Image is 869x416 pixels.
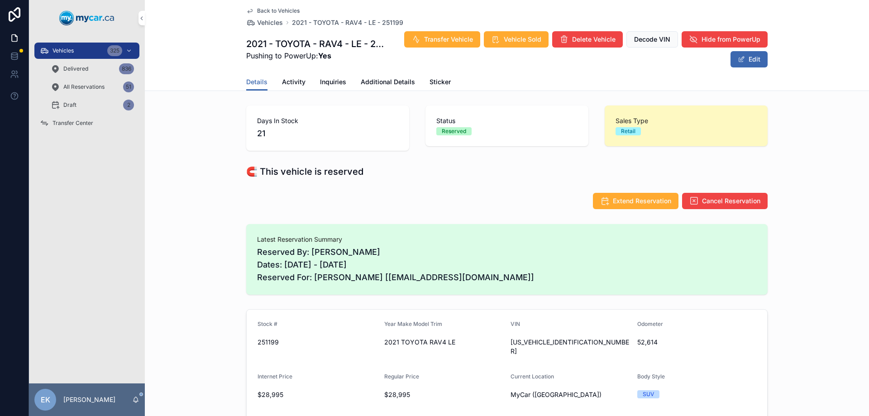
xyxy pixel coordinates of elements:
span: Vehicles [53,47,74,54]
a: Vehicles [246,18,283,27]
button: Hide from PowerUp [682,31,768,48]
span: Decode VIN [634,35,670,44]
span: 52,614 [637,338,757,347]
div: 51 [123,81,134,92]
span: Stock # [258,320,277,327]
span: Sticker [430,77,451,86]
strong: Yes [318,51,331,60]
span: Body Style [637,373,665,380]
button: Vehicle Sold [484,31,549,48]
span: Days In Stock [257,116,398,125]
div: Reserved [442,127,466,135]
span: Pushing to PowerUp: [246,50,388,61]
a: Sticker [430,74,451,92]
a: Draft2 [45,97,139,113]
span: Cancel Reservation [702,196,760,206]
a: 2021 - TOYOTA - RAV4 - LE - 251199 [292,18,403,27]
button: Transfer Vehicle [404,31,480,48]
a: Back to Vehicles [246,7,300,14]
button: Cancel Reservation [682,193,768,209]
span: Back to Vehicles [257,7,300,14]
span: Reserved By: [PERSON_NAME] Dates: [DATE] - [DATE] Reserved For: [PERSON_NAME] [[EMAIL_ADDRESS][DO... [257,246,757,284]
div: SUV [643,390,654,398]
div: scrollable content [29,36,145,143]
span: EK [41,394,50,405]
span: Sales Type [616,116,757,125]
span: Transfer Center [53,120,93,127]
a: Activity [282,74,306,92]
a: Inquiries [320,74,346,92]
span: 21 [257,127,398,140]
a: Vehicles325 [34,43,139,59]
span: Extend Reservation [613,196,671,206]
a: All Reservations51 [45,79,139,95]
span: 251199 [258,338,377,347]
span: Vehicle Sold [504,35,541,44]
span: Vehicles [257,18,283,27]
button: Extend Reservation [593,193,678,209]
span: Transfer Vehicle [424,35,473,44]
span: Hide from PowerUp [702,35,760,44]
span: Activity [282,77,306,86]
span: $28,995 [258,390,377,399]
span: Status [436,116,578,125]
span: Draft [63,101,76,109]
button: Decode VIN [626,31,678,48]
div: 2 [123,100,134,110]
span: VIN [511,320,520,327]
span: Internet Price [258,373,292,380]
button: Edit [731,51,768,67]
div: 325 [107,45,122,56]
div: 836 [119,63,134,74]
span: [US_VEHICLE_IDENTIFICATION_NUMBER] [511,338,630,356]
p: [PERSON_NAME] [63,395,115,404]
a: Details [246,74,267,91]
span: All Reservations [63,83,105,91]
span: Odometer [637,320,663,327]
img: App logo [59,11,115,25]
div: Retail [621,127,635,135]
span: $28,995 [384,390,504,399]
span: 2021 TOYOTA RAV4 LE [384,338,504,347]
span: Current Location [511,373,554,380]
span: Delete Vehicle [572,35,616,44]
h1: 🧲 This vehicle is reserved [246,165,363,178]
span: Details [246,77,267,86]
span: Regular Price [384,373,419,380]
a: Delivered836 [45,61,139,77]
span: Year Make Model Trim [384,320,442,327]
span: Inquiries [320,77,346,86]
span: Delivered [63,65,88,72]
span: MyCar ([GEOGRAPHIC_DATA]) [511,390,602,399]
button: Delete Vehicle [552,31,623,48]
span: Latest Reservation Summary [257,235,757,244]
a: Transfer Center [34,115,139,131]
h1: 2021 - TOYOTA - RAV4 - LE - 251199 [246,38,388,50]
span: Additional Details [361,77,415,86]
a: Additional Details [361,74,415,92]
